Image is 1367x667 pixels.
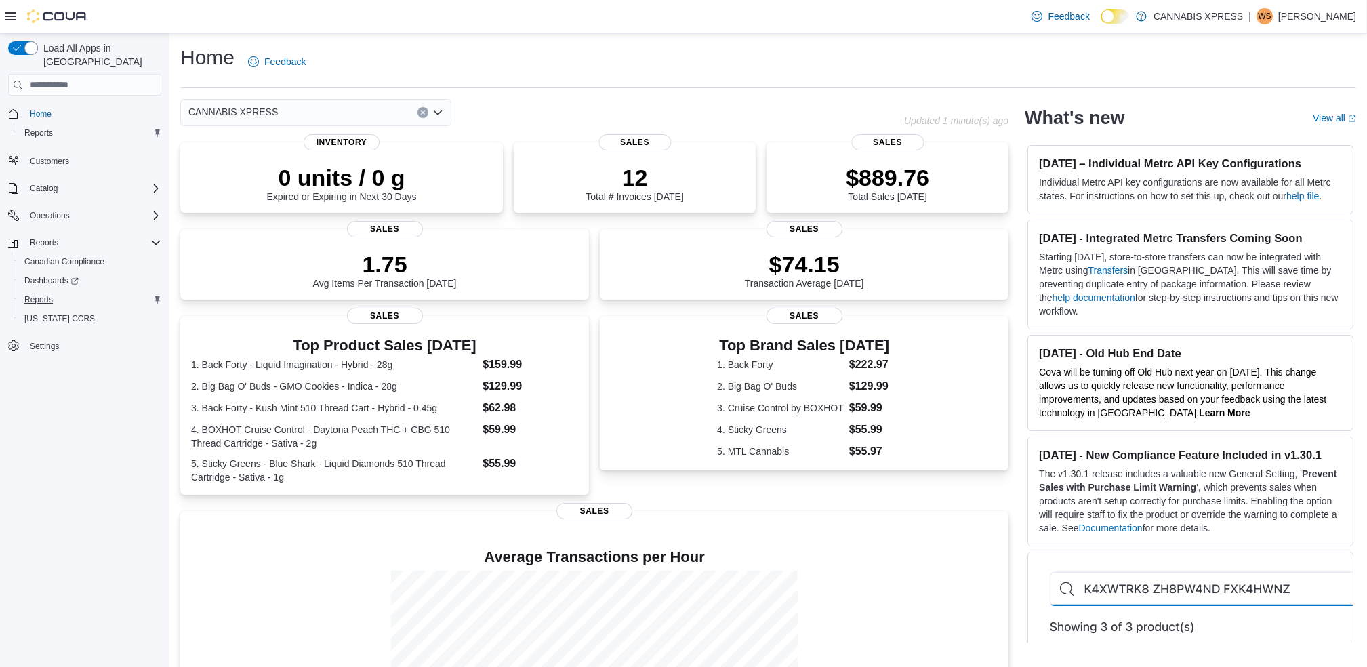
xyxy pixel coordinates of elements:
button: Open list of options [432,107,443,118]
a: Transfers [1088,265,1128,276]
span: Home [30,108,52,119]
p: Starting [DATE], store-to-store transfers can now be integrated with Metrc using in [GEOGRAPHIC_D... [1039,250,1342,318]
dt: 3. Cruise Control by BOXHOT [717,401,844,415]
div: Total # Invoices [DATE] [586,164,683,202]
dt: 2. Big Bag O' Buds [717,380,844,393]
h3: [DATE] – Individual Metrc API Key Configurations [1039,157,1342,170]
nav: Complex example [8,98,161,391]
button: Canadian Compliance [14,252,167,271]
span: Home [24,105,161,122]
a: Customers [24,153,75,169]
p: $74.15 [745,251,864,278]
dt: 3. Back Forty - Kush Mint 510 Thread Cart - Hybrid - 0.45g [191,401,477,415]
a: Feedback [243,48,311,75]
div: Expired or Expiring in Next 30 Days [267,164,417,202]
span: Customers [30,156,69,167]
a: Reports [19,125,58,141]
dd: $55.99 [483,456,578,472]
p: 12 [586,164,683,191]
button: Settings [3,336,167,356]
a: Settings [24,338,64,355]
h4: Average Transactions per Hour [191,549,998,565]
span: Catalog [24,180,161,197]
button: Reports [14,123,167,142]
button: Reports [14,290,167,309]
dt: 4. BOXHOT Cruise Control - Daytona Peach THC + CBG 510 Thread Cartridge - Sativa - 2g [191,423,477,450]
dt: 1. Back Forty [717,358,844,371]
button: Catalog [3,179,167,198]
span: CANNABIS XPRESS [188,104,278,120]
p: Individual Metrc API key configurations are now available for all Metrc states. For instructions ... [1039,176,1342,203]
dd: $59.99 [849,400,891,416]
span: Inventory [304,134,380,150]
dt: 1. Back Forty - Liquid Imagination - Hybrid - 28g [191,358,477,371]
div: Wolfgang Schuster [1257,8,1273,24]
button: [US_STATE] CCRS [14,309,167,328]
svg: External link [1348,115,1356,123]
button: Home [3,104,167,123]
p: $889.76 [846,164,929,191]
span: Canadian Compliance [19,254,161,270]
span: Reports [24,127,53,138]
span: Operations [30,210,70,221]
p: [PERSON_NAME] [1278,8,1356,24]
h3: Top Brand Sales [DATE] [717,338,891,354]
span: Cova will be turning off Old Hub next year on [DATE]. This change allows us to quickly release ne... [1039,367,1326,418]
span: Sales [347,308,423,324]
div: Total Sales [DATE] [846,164,929,202]
dd: $55.97 [849,443,891,460]
span: WS [1258,8,1271,24]
span: [US_STATE] CCRS [24,313,95,324]
a: Documentation [1079,523,1143,533]
input: Dark Mode [1101,9,1129,24]
p: | [1248,8,1251,24]
button: Clear input [417,107,428,118]
h2: What's new [1025,107,1124,129]
span: Canadian Compliance [24,256,104,267]
p: Updated 1 minute(s) ago [904,115,1008,126]
span: Customers [24,152,161,169]
a: Reports [19,291,58,308]
a: Dashboards [14,271,167,290]
dt: 2. Big Bag O' Buds - GMO Cookies - Indica - 28g [191,380,477,393]
div: Avg Items Per Transaction [DATE] [313,251,457,289]
dt: 5. Sticky Greens - Blue Shark - Liquid Diamonds 510 Thread Cartridge - Sativa - 1g [191,457,477,484]
button: Catalog [24,180,63,197]
button: Reports [24,235,64,251]
a: Home [24,106,57,122]
span: Dashboards [24,275,79,286]
span: Reports [19,125,161,141]
a: help file [1286,190,1319,201]
span: Sales [347,221,423,237]
span: Sales [767,308,842,324]
h3: [DATE] - New Compliance Feature Included in v1.30.1 [1039,448,1342,462]
a: Feedback [1026,3,1095,30]
button: Operations [24,207,75,224]
span: Reports [24,294,53,305]
span: Sales [556,503,632,519]
button: Reports [3,233,167,252]
a: Dashboards [19,272,84,289]
span: Settings [24,338,161,355]
p: 0 units / 0 g [267,164,417,191]
a: Learn More [1199,407,1250,418]
span: Reports [19,291,161,308]
span: Operations [24,207,161,224]
a: Canadian Compliance [19,254,110,270]
h3: [DATE] - Old Hub End Date [1039,346,1342,360]
div: Transaction Average [DATE] [745,251,864,289]
a: [US_STATE] CCRS [19,310,100,327]
span: Reports [30,237,58,248]
a: help documentation [1053,292,1135,303]
dd: $222.97 [849,357,891,373]
span: Feedback [1048,9,1089,23]
h3: [DATE] - Integrated Metrc Transfers Coming Soon [1039,231,1342,245]
h1: Home [180,44,234,71]
span: Dashboards [19,272,161,289]
button: Customers [3,150,167,170]
dd: $159.99 [483,357,578,373]
span: Settings [30,341,59,352]
span: Reports [24,235,161,251]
